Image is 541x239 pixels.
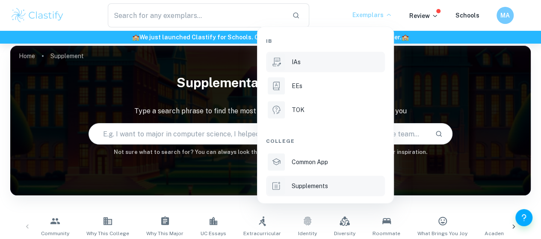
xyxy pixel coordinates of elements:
[266,100,385,120] a: TOK
[266,76,385,96] a: EEs
[266,52,385,72] a: IAs
[292,81,302,91] p: EEs
[292,57,301,67] p: IAs
[266,37,272,45] span: IB
[292,157,328,167] p: Common App
[266,137,295,145] span: College
[292,181,328,191] p: Supplements
[266,152,385,172] a: Common App
[266,176,385,196] a: Supplements
[292,105,304,115] p: TOK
